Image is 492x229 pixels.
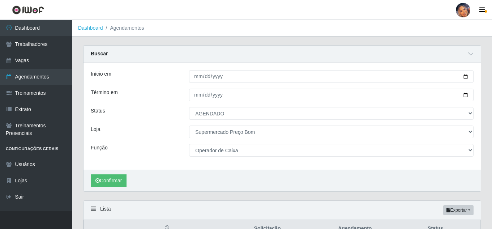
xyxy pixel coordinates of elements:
input: 00/00/0000 [189,70,474,83]
label: Status [91,107,105,115]
div: Lista [84,201,481,220]
input: 00/00/0000 [189,89,474,101]
strong: Buscar [91,51,108,56]
img: CoreUI Logo [12,5,44,14]
label: Início em [91,70,111,78]
button: Confirmar [91,174,127,187]
nav: breadcrumb [72,20,492,37]
label: Término em [91,89,118,96]
label: Loja [91,126,100,133]
a: Dashboard [78,25,103,31]
button: Exportar [443,205,474,215]
li: Agendamentos [103,24,144,32]
label: Função [91,144,108,152]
